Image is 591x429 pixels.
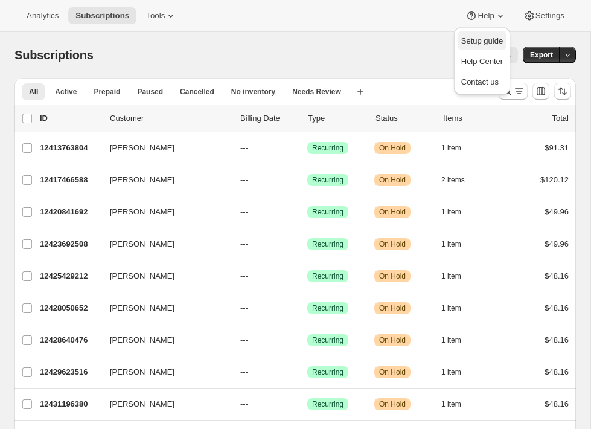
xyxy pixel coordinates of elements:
span: --- [240,175,248,184]
button: [PERSON_NAME] [103,363,223,382]
button: 1 item [441,140,474,156]
button: 1 item [441,364,474,381]
span: Setup guide [461,36,503,45]
span: On Hold [379,367,406,377]
span: Contact us [461,77,499,86]
span: $48.16 [545,335,569,344]
span: On Hold [379,399,406,409]
button: [PERSON_NAME] [103,298,223,318]
span: Prepaid [94,87,120,97]
span: On Hold [379,271,406,281]
span: [PERSON_NAME] [110,398,174,410]
div: 12417466588[PERSON_NAME]---SuccessRecurringWarningOn Hold2 items$120.12 [40,172,569,189]
span: Tools [146,11,165,21]
button: Help [458,7,513,24]
span: Help [478,11,494,21]
p: 12425429212 [40,270,100,282]
div: 12428640476[PERSON_NAME]---SuccessRecurringWarningOn Hold1 item$48.16 [40,332,569,349]
div: 12429623516[PERSON_NAME]---SuccessRecurringWarningOn Hold1 item$48.16 [40,364,569,381]
p: 12428050652 [40,302,100,314]
span: On Hold [379,207,406,217]
div: 12423692508[PERSON_NAME]---SuccessRecurringWarningOn Hold1 item$49.96 [40,236,569,253]
p: 12417466588 [40,174,100,186]
button: [PERSON_NAME] [103,266,223,286]
button: Subscriptions [68,7,136,24]
button: Create new view [351,83,370,100]
span: Export [530,50,553,60]
div: Items [443,112,501,124]
span: 2 items [441,175,465,185]
span: --- [240,239,248,248]
button: Setup guide [458,31,506,50]
p: Customer [110,112,231,124]
span: Recurring [312,143,343,153]
div: 12428050652[PERSON_NAME]---SuccessRecurringWarningOn Hold1 item$48.16 [40,300,569,317]
span: [PERSON_NAME] [110,174,174,186]
span: --- [240,399,248,408]
span: 1 item [441,207,461,217]
button: Tools [139,7,184,24]
span: On Hold [379,143,406,153]
span: Recurring [312,367,343,377]
span: Needs Review [292,87,341,97]
span: [PERSON_NAME] [110,270,174,282]
div: IDCustomerBilling DateTypeStatusItemsTotal [40,112,569,124]
p: ID [40,112,100,124]
span: Recurring [312,303,343,313]
button: 1 item [441,332,474,349]
span: On Hold [379,335,406,345]
span: 1 item [441,143,461,153]
button: 1 item [441,236,474,253]
p: 12431196380 [40,398,100,410]
span: Recurring [312,175,343,185]
button: Export [523,47,560,63]
span: Analytics [27,11,59,21]
span: Recurring [312,335,343,345]
span: $48.16 [545,399,569,408]
button: 1 item [441,268,474,285]
button: [PERSON_NAME] [103,395,223,414]
span: --- [240,207,248,216]
p: 12420841692 [40,206,100,218]
button: 1 item [441,204,474,221]
span: No inventory [231,87,275,97]
div: Type [308,112,366,124]
p: 12413763804 [40,142,100,154]
span: On Hold [379,303,406,313]
button: [PERSON_NAME] [103,170,223,190]
p: Billing Date [240,112,298,124]
span: Settings [535,11,564,21]
span: [PERSON_NAME] [110,238,174,250]
span: $91.31 [545,143,569,152]
span: [PERSON_NAME] [110,366,174,378]
span: Subscriptions [14,48,94,62]
span: --- [240,143,248,152]
span: On Hold [379,239,406,249]
span: --- [240,271,248,280]
span: 1 item [441,271,461,281]
button: Customize table column order and visibility [532,83,549,100]
span: 1 item [441,303,461,313]
button: [PERSON_NAME] [103,331,223,350]
a: Contact us [458,72,506,91]
button: 2 items [441,172,478,189]
span: [PERSON_NAME] [110,302,174,314]
div: 12425429212[PERSON_NAME]---SuccessRecurringWarningOn Hold1 item$48.16 [40,268,569,285]
p: Status [375,112,433,124]
span: Help Center [461,57,503,66]
button: [PERSON_NAME] [103,202,223,222]
button: [PERSON_NAME] [103,138,223,158]
span: 1 item [441,399,461,409]
span: Recurring [312,207,343,217]
span: Recurring [312,239,343,249]
span: $49.96 [545,207,569,216]
span: $48.16 [545,303,569,312]
span: All [29,87,38,97]
button: 1 item [441,396,474,413]
button: [PERSON_NAME] [103,234,223,254]
span: --- [240,367,248,376]
span: $48.16 [545,367,569,376]
p: 12423692508 [40,238,100,250]
button: Analytics [19,7,66,24]
span: --- [240,335,248,344]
